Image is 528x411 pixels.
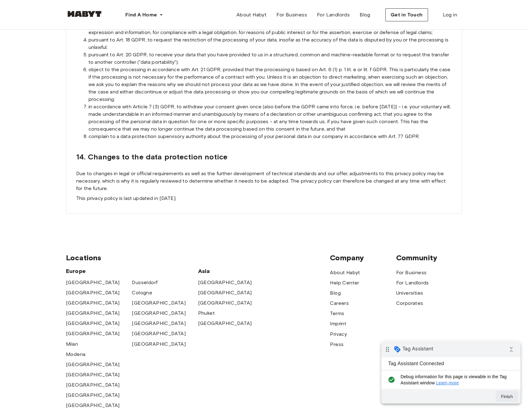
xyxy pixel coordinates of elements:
[330,253,396,262] span: Company
[396,279,429,287] a: For Landlords
[66,289,120,296] a: [GEOGRAPHIC_DATA]
[89,36,452,51] li: pursuant to Art. 18 GDPR, to request the restriction of the processing of your data, insofar as t...
[89,133,452,140] li: complain to a data protection supervisory authority about the processing of your personal data in...
[330,269,360,276] a: About Habyt
[76,195,452,202] p: This privacy policy is last updated in [DATE].
[271,9,312,21] a: For Business
[66,351,85,358] a: Modena
[55,39,78,44] a: Learn more
[66,381,120,389] a: [GEOGRAPHIC_DATA]
[330,279,359,287] a: Help Center
[132,289,152,296] a: Cologne
[76,151,452,162] h2: 14. Changes to the data protection notice
[391,11,423,19] span: Get in Touch
[125,11,157,19] span: Find A Home
[236,11,266,19] span: About Habyt
[198,299,252,307] a: [GEOGRAPHIC_DATA]
[66,392,120,399] a: [GEOGRAPHIC_DATA]
[66,402,120,409] a: [GEOGRAPHIC_DATA]
[330,310,344,317] a: Terms
[438,9,462,21] a: Log in
[385,8,428,21] button: Get in Touch
[330,341,344,348] a: Press
[330,331,347,338] a: Privacy
[89,103,452,133] li: in accordance with Article 7 (3) GDPR, to withdraw your consent given once (also before the GDPR ...
[317,11,350,19] span: For Landlords
[396,289,423,297] a: Universities
[66,253,330,262] span: Locations
[198,309,215,317] a: Phuket
[66,299,120,307] a: [GEOGRAPHIC_DATA]
[66,309,120,317] a: [GEOGRAPHIC_DATA]
[198,267,264,275] span: Asia
[355,9,375,21] a: Blog
[232,9,271,21] a: About Habyt
[132,340,186,348] a: [GEOGRAPHIC_DATA]
[21,4,52,10] span: Tag Assistant
[132,299,186,307] a: [GEOGRAPHIC_DATA]
[330,289,341,297] a: Blog
[66,361,120,368] a: [GEOGRAPHIC_DATA]
[89,66,452,103] li: object to the processing in accordance with Art. 21 GDPR, provided that the processing is based o...
[132,330,186,337] a: [GEOGRAPHIC_DATA]
[66,371,120,379] a: [GEOGRAPHIC_DATA]
[360,11,370,19] span: Blog
[115,49,137,60] button: Finish
[66,279,120,286] a: [GEOGRAPHIC_DATA]
[198,279,252,286] a: [GEOGRAPHIC_DATA]
[198,320,252,327] a: [GEOGRAPHIC_DATA]
[312,9,355,21] a: For Landlords
[124,2,136,14] i: Collapse debug badge
[132,320,186,327] a: [GEOGRAPHIC_DATA]
[66,11,103,17] img: Habyt
[396,269,427,276] a: For Business
[76,170,452,192] p: Due to changes in legal or official requirements as well as the further development of technical ...
[66,267,198,275] span: Europe
[132,279,158,286] a: Dusseldorf
[198,289,252,296] a: [GEOGRAPHIC_DATA]
[330,320,346,327] a: Imprint
[89,51,452,66] li: pursuant to Art. 20 GDPR, to receive your data that you have provided to us in a structured, comm...
[66,330,120,337] span: [GEOGRAPHIC_DATA]
[66,320,120,327] a: [GEOGRAPHIC_DATA]
[396,300,423,307] a: Corporates
[132,309,186,317] a: [GEOGRAPHIC_DATA]
[396,253,462,262] span: Community
[66,340,78,348] a: Milan
[443,11,457,19] span: Log in
[120,9,168,21] button: Find A Home
[330,300,349,307] a: Careers
[19,32,129,44] span: Debug information for this page is viewable in the Tag Assistant window
[5,32,15,44] i: check_circle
